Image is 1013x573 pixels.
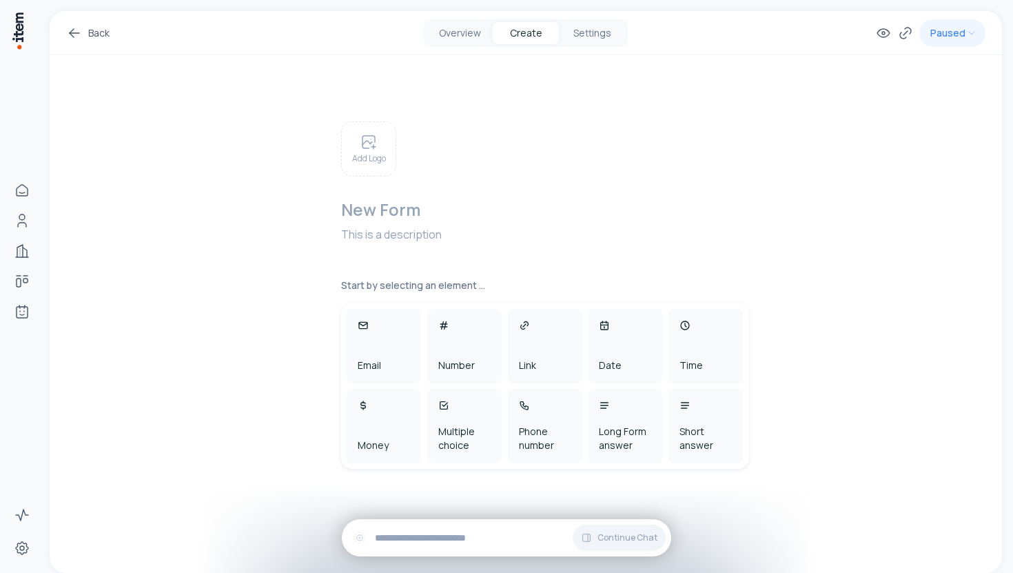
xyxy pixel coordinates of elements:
div: Phone number [519,425,571,452]
div: Multiple choice [438,425,491,452]
img: Item Brain Logo [11,11,25,50]
span: Continue Chat [597,532,657,543]
div: Link [519,359,536,372]
a: Home [8,177,36,204]
a: People [8,207,36,234]
button: Continue Chat [573,525,666,551]
div: Short answer [679,425,732,452]
div: Date [588,309,662,383]
a: Back [66,25,110,41]
div: Long Form answer [588,389,662,463]
p: Start by selecting an element ... [341,279,757,292]
div: Email [358,359,381,372]
a: Settings [8,534,36,562]
a: Agents [8,298,36,325]
div: Time [679,359,703,372]
a: Deals [8,268,36,295]
div: Multiple choice [427,389,502,463]
button: Settings [559,22,625,44]
div: Time [668,309,743,383]
div: Email [347,309,421,383]
div: Link [508,309,582,383]
button: Overview [427,22,493,44]
p: Add Logo [352,153,386,164]
div: Number [427,309,502,383]
div: Phone number [508,389,582,463]
div: Long Form answer [599,425,651,452]
div: Money [347,389,421,463]
div: Money [358,439,389,452]
div: Short answer [668,389,743,463]
a: Companies [8,237,36,265]
div: Continue Chat [342,519,671,556]
button: Create [493,22,559,44]
div: Date [599,359,622,372]
a: Activity [8,501,36,529]
div: Number [438,359,475,372]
